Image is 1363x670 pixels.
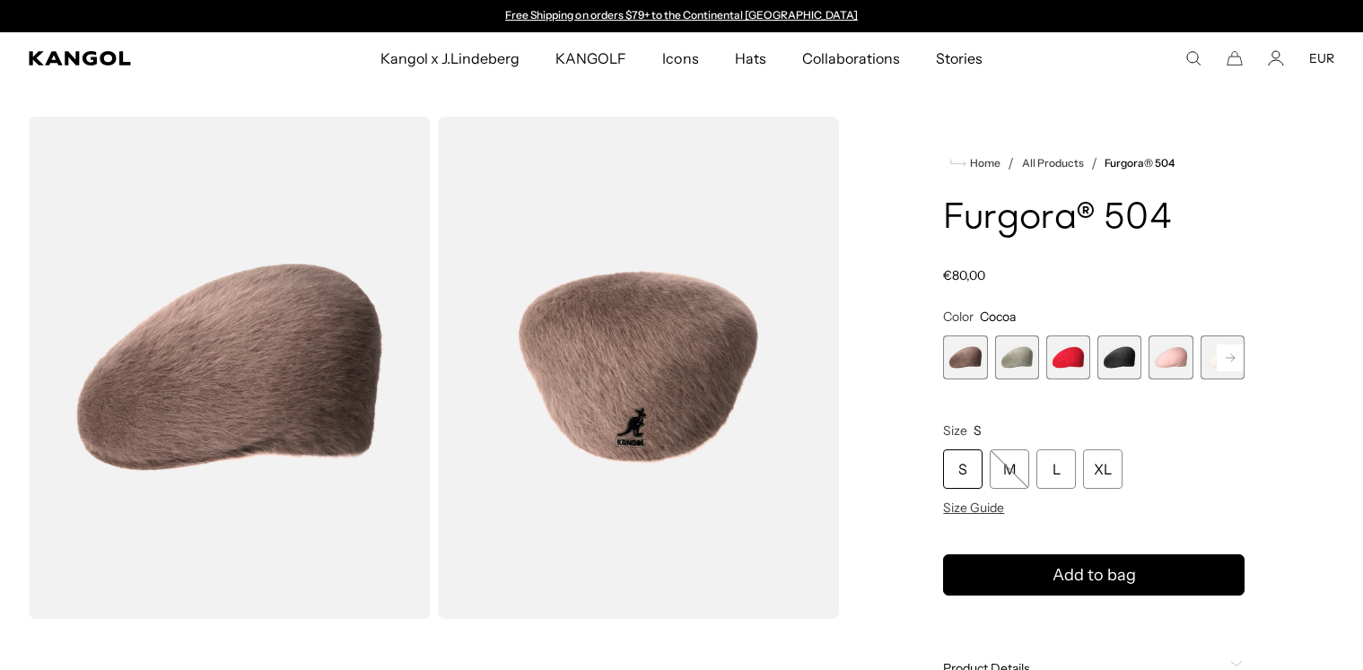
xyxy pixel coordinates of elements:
button: Add to bag [943,554,1245,596]
div: S [943,449,983,489]
summary: Search here [1185,50,1201,66]
span: S [974,422,982,439]
div: M [990,449,1029,489]
button: Cart [1227,50,1243,66]
label: Ivory [1201,335,1245,379]
div: Announcement [497,9,867,23]
a: Furgora® 504 [1105,157,1175,170]
li: / [1084,152,1097,174]
a: All Products [1022,157,1084,170]
span: Collaborations [802,32,900,84]
span: Kangol x J.Lindeberg [380,32,520,84]
a: Stories [918,32,1000,84]
div: 2 of 7 [995,335,1039,379]
div: 3 of 7 [1046,335,1090,379]
div: 1 of 7 [943,335,987,379]
nav: breadcrumbs [943,152,1245,174]
a: Hats [717,32,784,84]
img: color-cocoa [29,117,431,619]
div: L [1036,449,1076,489]
a: Account [1268,50,1284,66]
div: 1 of 2 [497,9,867,23]
span: Stories [936,32,983,84]
label: Cocoa [943,335,987,379]
a: Home [950,155,1000,171]
div: 4 of 7 [1097,335,1141,379]
div: 6 of 7 [1201,335,1245,379]
li: / [1000,152,1014,174]
a: Collaborations [784,32,918,84]
button: EUR [1309,50,1334,66]
img: color-cocoa [438,117,840,619]
span: Hats [735,32,766,84]
a: Icons [644,32,716,84]
a: Kangol [29,51,251,65]
a: Kangol x J.Lindeberg [363,32,538,84]
span: Color [943,309,974,325]
span: Size [943,422,967,439]
slideshow-component: Announcement bar [497,9,867,23]
a: Free Shipping on orders $79+ to the Continental [GEOGRAPHIC_DATA] [505,8,858,22]
label: Moss Grey [995,335,1039,379]
span: €80,00 [943,267,985,283]
h1: Furgora® 504 [943,199,1245,239]
label: Black [1097,335,1141,379]
span: Icons [662,32,698,84]
label: Scarlet [1046,335,1090,379]
span: Size Guide [943,500,1004,516]
span: KANGOLF [555,32,626,84]
div: XL [1083,449,1123,489]
a: KANGOLF [537,32,644,84]
div: 5 of 7 [1149,335,1193,379]
span: Home [966,157,1000,170]
label: Dusty Rose [1149,335,1193,379]
span: Cocoa [980,309,1016,325]
span: Add to bag [1053,563,1136,587]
